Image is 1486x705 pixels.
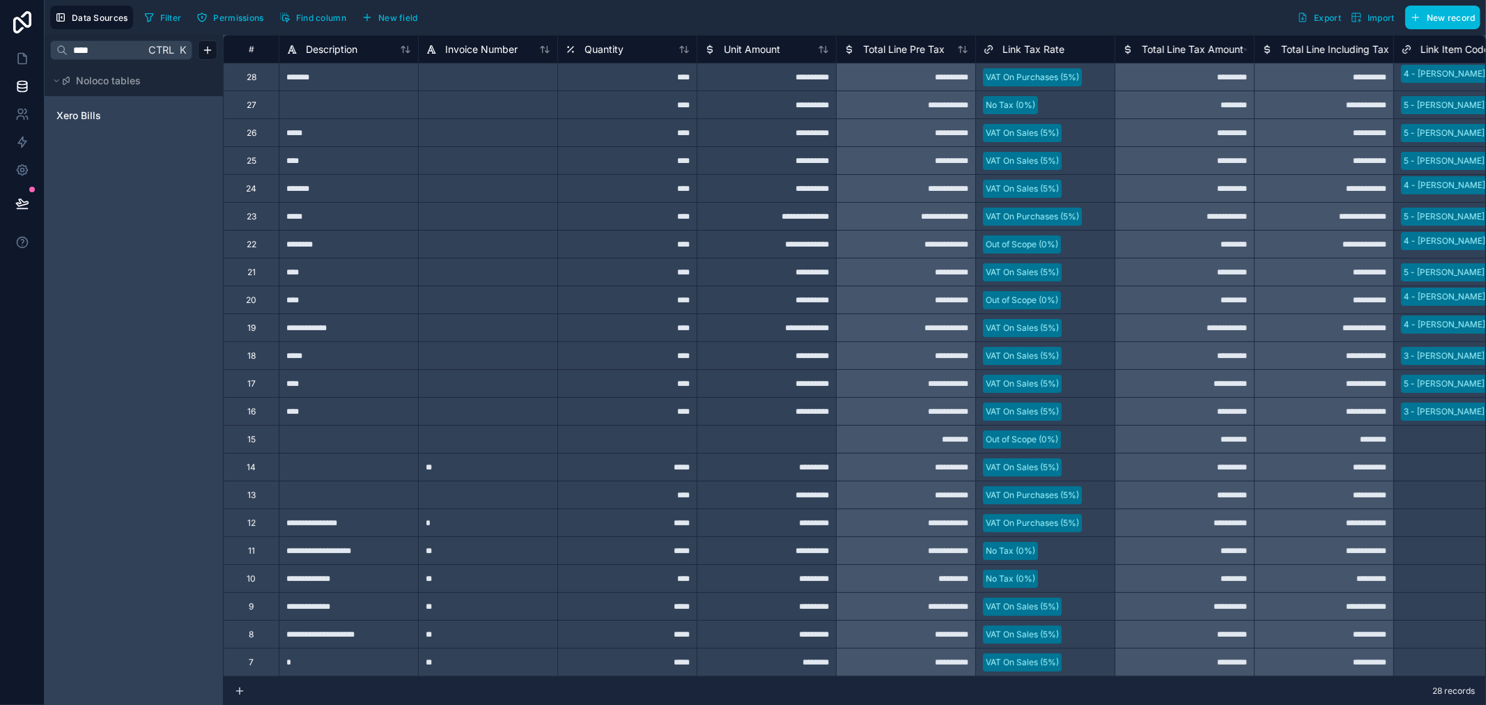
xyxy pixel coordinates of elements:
[1142,42,1244,56] span: Total Line Tax Amount
[1292,6,1346,29] button: Export
[986,489,1079,502] div: VAT On Purchases (5%)
[986,155,1059,167] div: VAT On Sales (5%)
[248,545,255,557] div: 11
[274,7,351,28] button: Find column
[247,100,256,111] div: 27
[986,210,1079,223] div: VAT On Purchases (5%)
[178,45,187,55] span: K
[1432,685,1475,697] span: 28 records
[56,109,169,123] a: Xero Bills
[139,7,187,28] button: Filter
[56,109,101,123] span: Xero Bills
[1427,13,1476,23] span: New record
[986,601,1059,613] div: VAT On Sales (5%)
[1314,13,1341,23] span: Export
[234,44,268,54] div: #
[247,72,256,83] div: 28
[1281,42,1389,56] span: Total Line Including Tax
[246,183,256,194] div: 24
[247,127,256,139] div: 26
[247,239,256,250] div: 22
[986,378,1059,390] div: VAT On Sales (5%)
[357,7,423,28] button: New field
[247,323,256,334] div: 19
[247,211,256,222] div: 23
[249,601,254,612] div: 9
[986,573,1035,585] div: No Tax (0%)
[296,13,346,23] span: Find column
[986,294,1058,307] div: Out of Scope (0%)
[247,155,256,166] div: 25
[247,267,256,278] div: 21
[724,42,780,56] span: Unit Amount
[249,657,254,668] div: 7
[247,434,256,445] div: 15
[247,518,256,529] div: 12
[986,266,1059,279] div: VAT On Sales (5%)
[986,350,1059,362] div: VAT On Sales (5%)
[50,71,209,91] button: Noloco tables
[213,13,263,23] span: Permissions
[986,517,1079,529] div: VAT On Purchases (5%)
[306,42,357,56] span: Description
[160,13,182,23] span: Filter
[247,378,256,389] div: 17
[986,545,1035,557] div: No Tax (0%)
[986,628,1059,641] div: VAT On Sales (5%)
[246,295,256,306] div: 20
[192,7,274,28] a: Permissions
[986,405,1059,418] div: VAT On Sales (5%)
[192,7,268,28] button: Permissions
[50,6,133,29] button: Data Sources
[585,42,624,56] span: Quantity
[986,71,1079,84] div: VAT On Purchases (5%)
[247,406,256,417] div: 16
[249,629,254,640] div: 8
[247,573,256,584] div: 10
[986,99,1035,111] div: No Tax (0%)
[378,13,418,23] span: New field
[147,41,176,59] span: Ctrl
[1400,6,1480,29] a: New record
[247,490,256,501] div: 13
[50,104,217,127] div: Xero Bills
[445,42,518,56] span: Invoice Number
[986,183,1059,195] div: VAT On Sales (5%)
[76,74,141,88] span: Noloco tables
[986,656,1059,669] div: VAT On Sales (5%)
[247,462,256,473] div: 14
[986,433,1058,446] div: Out of Scope (0%)
[863,42,945,56] span: Total Line Pre Tax
[986,322,1059,334] div: VAT On Sales (5%)
[1405,6,1480,29] button: New record
[72,13,128,23] span: Data Sources
[986,461,1059,474] div: VAT On Sales (5%)
[1003,42,1065,56] span: Link Tax Rate
[986,127,1059,139] div: VAT On Sales (5%)
[247,350,256,362] div: 18
[1346,6,1400,29] button: Import
[1368,13,1395,23] span: Import
[986,238,1058,251] div: Out of Scope (0%)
